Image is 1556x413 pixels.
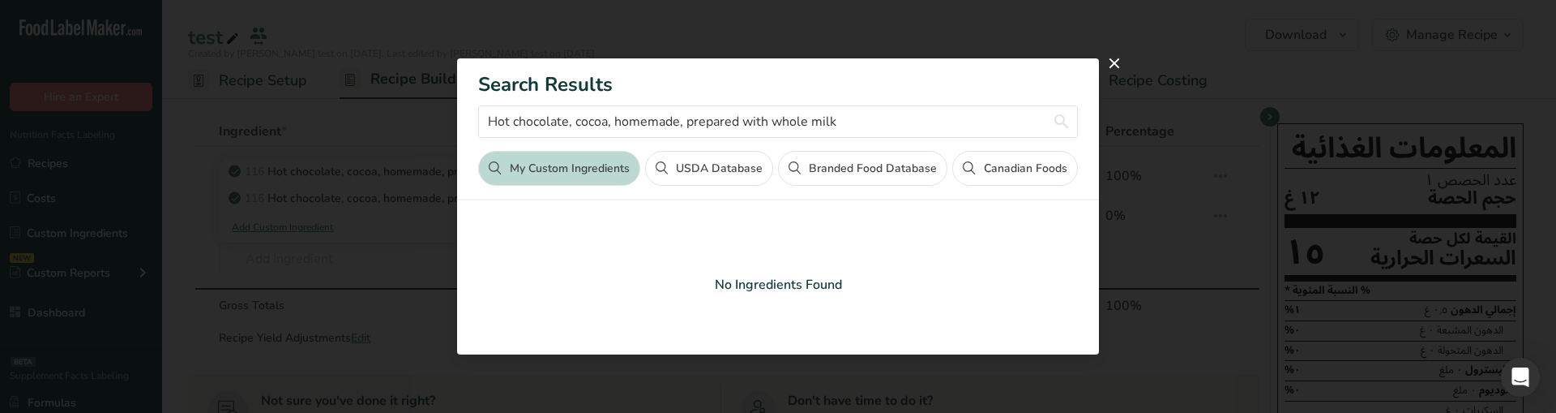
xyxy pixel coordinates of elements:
button: My Custom Ingredients [478,151,639,186]
div: No Ingredients Found [478,215,1077,355]
h1: Search Results [478,75,1077,94]
input: Search for ingredient [478,105,1077,138]
button: Canadian Foods [952,151,1077,186]
div: Open Intercom Messenger [1501,358,1540,397]
button: Branded Food Database [778,151,947,186]
button: close [1101,50,1127,76]
button: USDA Database [645,151,773,186]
